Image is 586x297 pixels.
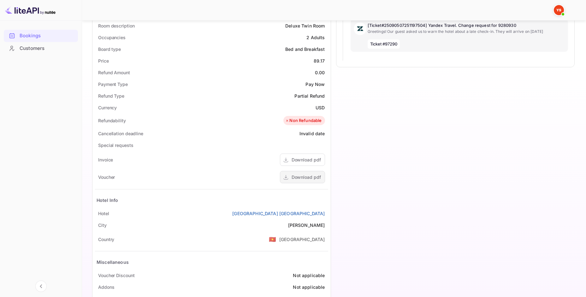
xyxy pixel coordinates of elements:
div: 2 Adults [306,34,325,41]
div: Payment Type [98,81,128,88]
div: Download pdf [292,174,321,180]
div: Bookings [4,30,78,42]
div: 0.00 [315,69,325,76]
div: USD [316,104,325,111]
a: Customers [4,42,78,54]
span: Ticket #97290 [368,39,400,49]
div: Addons [98,284,114,290]
div: Non Refundable [285,118,322,124]
div: Occupancies [98,34,126,41]
div: Bed and Breakfast [285,46,325,52]
div: Pay Now [305,81,325,88]
div: Refund Type [98,93,124,99]
div: Invalid date [299,130,325,137]
div: Invoice [98,156,113,163]
button: Collapse navigation [35,281,47,292]
img: Yandex Support [554,5,564,15]
div: [GEOGRAPHIC_DATA] [279,236,325,243]
div: Country [98,236,114,243]
div: Not applicable [293,284,325,290]
div: 89.17 [314,58,325,64]
div: Cancellation deadline [98,130,143,137]
a: Bookings [4,30,78,41]
div: Miscellaneous [97,259,129,265]
img: LiteAPI logo [5,5,56,15]
div: Voucher [98,174,115,180]
div: Customers [20,45,75,52]
div: Partial Refund [294,93,325,99]
div: Refundability [98,117,126,124]
div: Deluxe Twin Room [285,22,325,29]
div: Bookings [20,32,75,39]
div: City [98,222,107,228]
div: Hotel [98,210,109,217]
div: Special requests [98,142,133,148]
div: Customers [4,42,78,55]
div: Hotel Info [97,197,118,203]
span: United States [269,233,276,245]
div: Board type [98,46,121,52]
a: [GEOGRAPHIC_DATA] [GEOGRAPHIC_DATA] [232,210,325,217]
div: Currency [98,104,117,111]
div: [PERSON_NAME] [288,222,325,228]
p: [Ticket#25090507251197504] Yandex Travel. Change request for 9280930 [368,22,565,29]
img: AwvSTEc2VUhQAAAAAElFTkSuQmCC [354,22,366,35]
div: Refund Amount [98,69,130,76]
div: Room description [98,22,134,29]
div: Not applicable [293,272,325,279]
div: Download pdf [292,156,321,163]
div: Price [98,58,109,64]
div: Voucher Discount [98,272,134,279]
p: Greetings! Our guest asked us to warn the hotel about a late check-in. They will arrive on [DATE] [368,29,565,34]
